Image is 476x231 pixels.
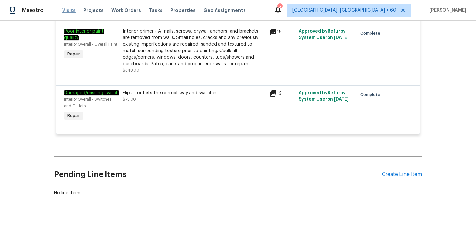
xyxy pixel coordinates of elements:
[299,91,349,102] span: Approved by Refurby System User on
[123,90,265,96] div: Flip all outlets the correct way and switches
[62,7,76,14] span: Visits
[123,97,136,101] span: $75.00
[427,7,466,14] span: [PERSON_NAME]
[64,90,119,95] em: Damaged/missing switch
[360,92,383,98] span: Complete
[83,7,104,14] span: Projects
[334,36,349,40] span: [DATE]
[292,7,396,14] span: [GEOGRAPHIC_DATA], [GEOGRAPHIC_DATA] + 60
[54,159,382,190] h2: Pending Line Items
[64,42,117,46] span: Interior Overall - Overall Paint
[334,97,349,102] span: [DATE]
[360,30,383,36] span: Complete
[149,8,162,13] span: Tasks
[123,68,139,72] span: $348.00
[203,7,246,14] span: Geo Assignments
[54,190,422,196] div: No line items.
[111,7,141,14] span: Work Orders
[64,29,104,40] em: Poor interior paint quality
[269,28,295,36] div: 15
[65,112,83,119] span: Repair
[65,51,83,57] span: Repair
[123,28,265,67] div: Interior primer - All nails, screws, drywall anchors, and brackets are removed from walls. Small ...
[277,4,282,10] div: 695
[170,7,196,14] span: Properties
[22,7,44,14] span: Maestro
[64,97,111,108] span: Interior Overall - Switches and Outlets
[299,29,349,40] span: Approved by Refurby System User on
[382,171,422,178] div: Create Line Item
[269,90,295,97] div: 13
